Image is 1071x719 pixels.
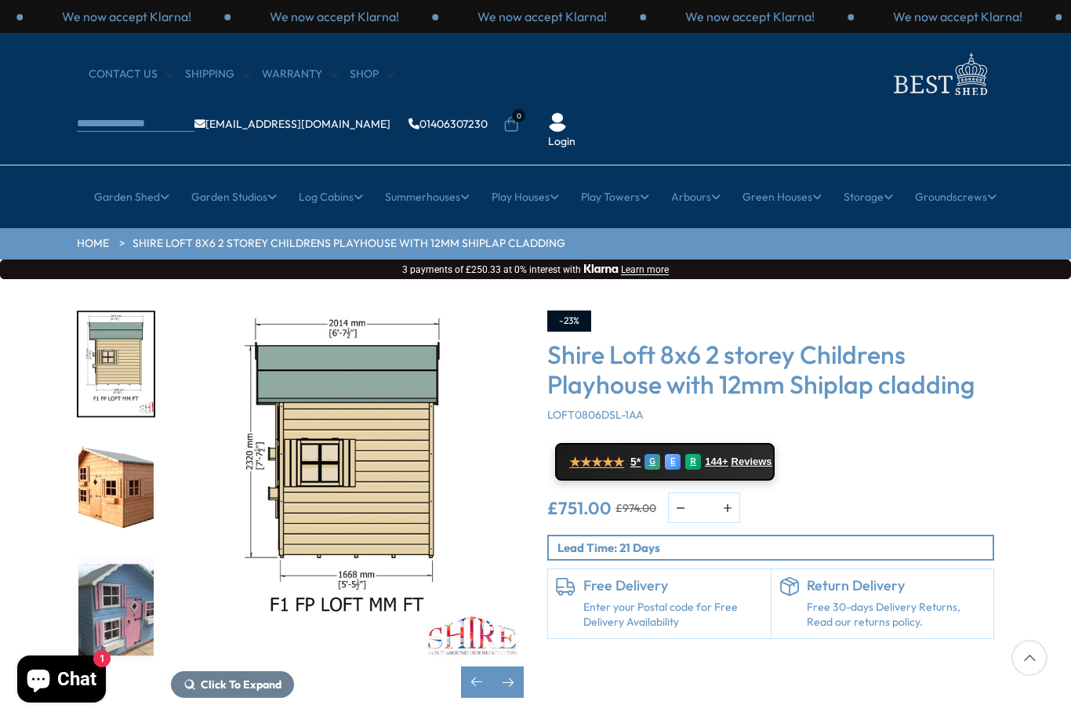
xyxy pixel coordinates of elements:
h3: Shire Loft 8x6 2 storey Childrens Playhouse with 12mm Shiplap cladding [547,340,994,400]
a: Enter your Postal code for Free Delivery Availability [583,600,763,630]
p: We now accept Klarna! [685,8,815,25]
img: fploftcutout_1dcb00aa-8987-447f-a378-a33d05893b50_200x200.jpg [78,435,154,539]
span: 0 [512,109,525,122]
div: -23% [547,310,591,332]
p: We now accept Klarna! [270,8,399,25]
span: Click To Expand [201,677,281,692]
a: Warranty [262,67,338,82]
a: Play Towers [581,177,649,216]
img: Shire Loft 8x6 2 storey Childrens Playhouse with 12mm Shiplap cladding - Best Shed [171,310,524,663]
span: Reviews [732,456,772,468]
span: ★★★★★ [569,455,624,470]
a: Log Cabins [299,177,363,216]
a: Green Houses [742,177,822,216]
a: Garden Studios [191,177,277,216]
a: CONTACT US [89,67,173,82]
a: 01406307230 [408,118,488,129]
div: 6 / 11 [77,434,155,541]
div: 7 / 11 [77,556,155,663]
div: 1 / 3 [231,8,438,25]
div: 1 / 3 [854,8,1062,25]
img: logo [884,49,994,100]
a: 0 [503,117,519,133]
img: User Icon [548,113,567,132]
div: Previous slide [461,666,492,698]
p: Lead Time: 21 Days [557,539,993,556]
a: Storage [844,177,893,216]
div: 5 / 11 [77,310,155,418]
div: 3 / 3 [23,8,231,25]
p: We now accept Klarna! [893,8,1022,25]
del: £974.00 [615,503,656,514]
a: [EMAIL_ADDRESS][DOMAIN_NAME] [194,118,390,129]
h6: Return Delivery [807,577,986,594]
a: ★★★★★ 5* G E R 144+ Reviews [555,443,775,481]
div: G [644,454,660,470]
a: Play Houses [492,177,559,216]
p: Free 30-days Delivery Returns, Read our returns policy. [807,600,986,630]
button: Click To Expand [171,671,294,698]
div: Next slide [492,666,524,698]
a: Shire Loft 8x6 2 storey Childrens Playhouse with 12mm Shiplap cladding [133,236,565,252]
p: We now accept Klarna! [62,8,191,25]
div: 2 / 3 [438,8,646,25]
div: R [685,454,701,470]
inbox-online-store-chat: Shopify online store chat [13,655,111,706]
a: Shop [350,67,394,82]
p: We now accept Klarna! [477,8,607,25]
span: 144+ [705,456,728,468]
a: Shipping [185,67,250,82]
div: E [665,454,681,470]
span: LOFT0806DSL-1AA [547,408,644,422]
a: Login [548,134,575,150]
div: 3 / 3 [646,8,854,25]
ins: £751.00 [547,499,612,517]
div: 5 / 11 [171,310,524,698]
a: Garden Shed [94,177,169,216]
a: Groundscrews [915,177,997,216]
a: HOME [77,236,109,252]
a: Arbours [671,177,721,216]
img: image2_100672ce-a363-4d77-9e50-d374e548d92e_200x200.jpg [78,557,154,662]
h6: Free Delivery [583,577,763,594]
img: LOFTFPBUILDINGASSEMBLYDRAWINGMMFTSIDE_fdf688ab-3ce9-4b6f-ac68-db11f2076db4_200x200.jpg [78,312,154,416]
a: Summerhouses [385,177,470,216]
